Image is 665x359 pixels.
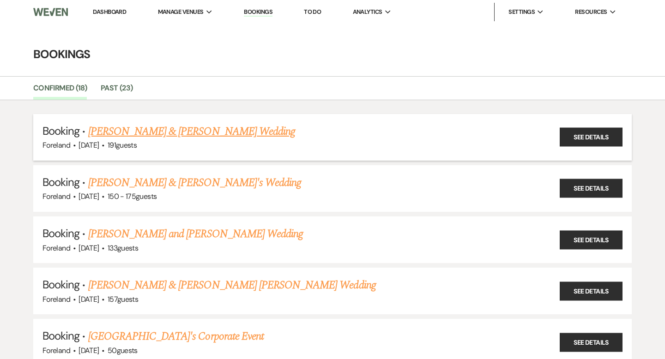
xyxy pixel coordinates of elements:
span: Foreland [42,294,70,304]
span: Booking [42,329,79,343]
span: Foreland [42,346,70,355]
span: Booking [42,175,79,189]
span: [DATE] [79,294,99,304]
span: 191 guests [108,140,137,150]
span: Foreland [42,191,70,201]
a: [PERSON_NAME] & [PERSON_NAME] Wedding [88,123,295,140]
span: Manage Venues [158,7,204,17]
span: [DATE] [79,243,99,253]
span: 133 guests [108,243,138,253]
a: To Do [304,8,321,16]
span: Booking [42,277,79,292]
span: Booking [42,124,79,138]
a: Past (23) [101,82,133,100]
span: Foreland [42,243,70,253]
a: Confirmed (18) [33,82,87,100]
span: [DATE] [79,191,99,201]
a: See Details [560,230,623,249]
a: Dashboard [93,8,126,16]
span: 157 guests [108,294,138,304]
span: [DATE] [79,346,99,355]
span: Settings [508,7,535,17]
span: Analytics [353,7,382,17]
a: [PERSON_NAME] and [PERSON_NAME] Wedding [88,226,303,242]
span: 50 guests [108,346,138,355]
span: [DATE] [79,140,99,150]
span: Resources [575,7,607,17]
a: Bookings [244,8,272,17]
a: [GEOGRAPHIC_DATA]'s Corporate Event [88,328,264,345]
a: [PERSON_NAME] & [PERSON_NAME]'s Wedding [88,174,302,191]
span: Booking [42,226,79,240]
a: See Details [560,179,623,198]
a: See Details [560,281,623,300]
a: See Details [560,128,623,147]
img: Weven Logo [33,2,68,22]
span: 150 - 175 guests [108,191,157,201]
span: Foreland [42,140,70,150]
a: [PERSON_NAME] & [PERSON_NAME] [PERSON_NAME] Wedding [88,277,376,293]
a: See Details [560,333,623,352]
